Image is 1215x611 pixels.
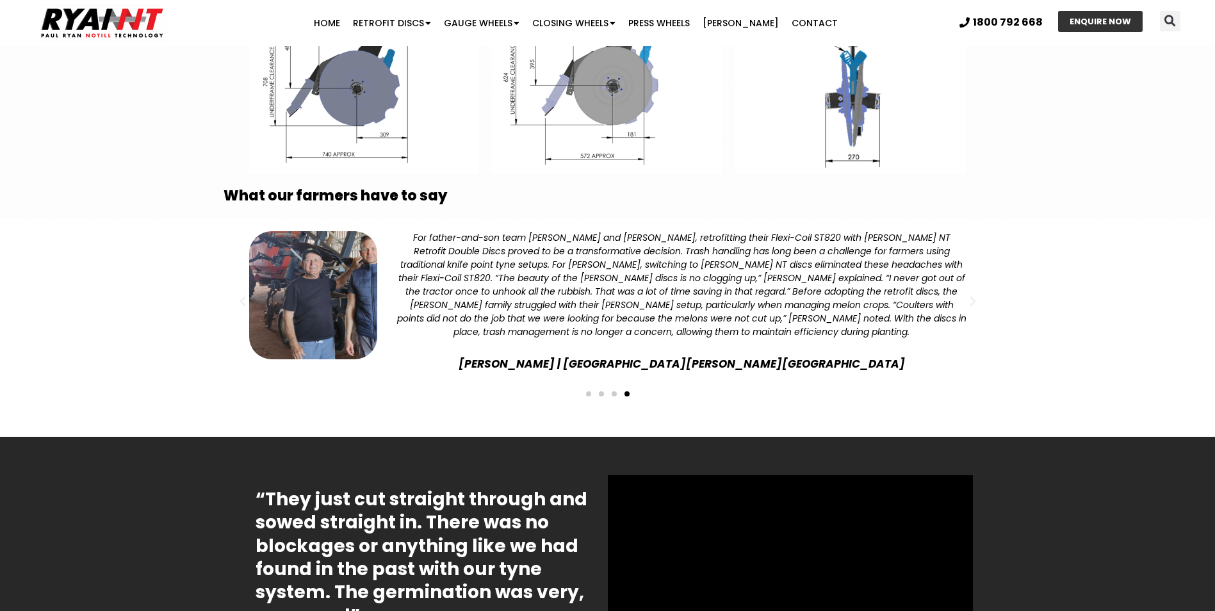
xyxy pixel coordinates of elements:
a: Press Wheels [622,10,696,36]
a: Home [307,10,347,36]
span: ENQUIRE NOW [1070,17,1131,26]
div: Previous slide [236,295,249,308]
span: Go to slide 4 [624,391,630,396]
span: [PERSON_NAME] | [GEOGRAPHIC_DATA][PERSON_NAME][GEOGRAPHIC_DATA] [396,355,966,373]
a: 1800 792 668 [959,17,1043,28]
span: 1800 792 668 [973,17,1043,28]
div: 4 / 4 [243,225,973,379]
div: Search [1160,11,1180,31]
h2: What our farmers have to say [224,187,992,206]
a: [PERSON_NAME] [696,10,785,36]
div: Slides [243,225,973,405]
a: ENQUIRE NOW [1058,11,1143,32]
a: Closing Wheels [526,10,622,36]
img: Gary Roberts double discs [249,231,377,359]
div: Next slide [966,295,979,308]
span: Go to slide 3 [612,391,617,396]
span: Go to slide 2 [599,391,604,396]
a: Gauge Wheels [437,10,526,36]
nav: Menu [236,10,916,36]
a: Contact [785,10,844,36]
img: Ryan NT logo [38,3,167,43]
div: For father-and-son team [PERSON_NAME] and [PERSON_NAME], retrofitting their Flexi-Coil ST820 with... [396,231,966,339]
span: Go to slide 1 [586,391,591,396]
a: Retrofit Discs [347,10,437,36]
